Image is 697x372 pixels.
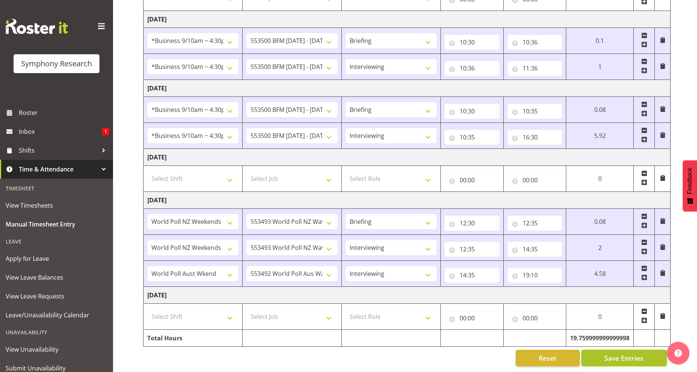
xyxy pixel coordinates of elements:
[2,234,111,249] div: Leave
[2,215,111,234] a: Manual Timesheet Entry
[445,268,500,283] input: Click to select...
[144,287,671,304] td: [DATE]
[507,61,562,76] input: Click to select...
[19,164,98,175] span: Time & Attendance
[102,128,109,135] span: 1
[507,242,562,257] input: Click to select...
[507,216,562,231] input: Click to select...
[6,291,107,302] span: View Leave Requests
[539,353,556,363] span: Reset
[566,209,634,235] td: 0.08
[445,104,500,119] input: Click to select...
[144,192,671,209] td: [DATE]
[445,35,500,50] input: Click to select...
[507,130,562,145] input: Click to select...
[566,261,634,287] td: 4.58
[566,304,634,330] td: 0
[2,287,111,306] a: View Leave Requests
[19,145,98,156] span: Shifts
[566,97,634,123] td: 0.08
[2,181,111,196] div: Timesheet
[19,107,109,118] span: Roster
[507,311,562,326] input: Click to select...
[2,249,111,268] a: Apply for Leave
[566,235,634,261] td: 2
[683,160,697,211] button: Feedback - Show survey
[581,350,667,366] button: Save Entries
[6,253,107,264] span: Apply for Leave
[445,311,500,326] input: Click to select...
[144,11,671,28] td: [DATE]
[2,306,111,325] a: Leave/Unavailability Calendar
[566,330,634,347] td: 19.759999999999998
[604,353,644,363] span: Save Entries
[445,61,500,76] input: Click to select...
[144,330,243,347] td: Total Hours
[6,309,107,321] span: Leave/Unavailability Calendar
[507,173,562,188] input: Click to select...
[2,196,111,215] a: View Timesheets
[144,149,671,166] td: [DATE]
[144,80,671,97] td: [DATE]
[566,28,634,54] td: 0.1
[6,344,107,355] span: View Unavailability
[6,19,68,34] img: Rosterit website logo
[686,168,693,194] span: Feedback
[6,219,107,230] span: Manual Timesheet Entry
[566,123,634,149] td: 5.92
[445,130,500,145] input: Click to select...
[445,216,500,231] input: Click to select...
[507,268,562,283] input: Click to select...
[507,104,562,119] input: Click to select...
[6,200,107,211] span: View Timesheets
[445,173,500,188] input: Click to select...
[507,35,562,50] input: Click to select...
[2,268,111,287] a: View Leave Balances
[566,166,634,192] td: 0
[674,349,682,357] img: help-xxl-2.png
[6,272,107,283] span: View Leave Balances
[445,242,500,257] input: Click to select...
[2,325,111,340] div: Unavailability
[516,350,580,366] button: Reset
[566,54,634,80] td: 1
[21,58,92,69] div: Symphony Research
[19,126,102,137] span: Inbox
[2,340,111,359] a: View Unavailability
